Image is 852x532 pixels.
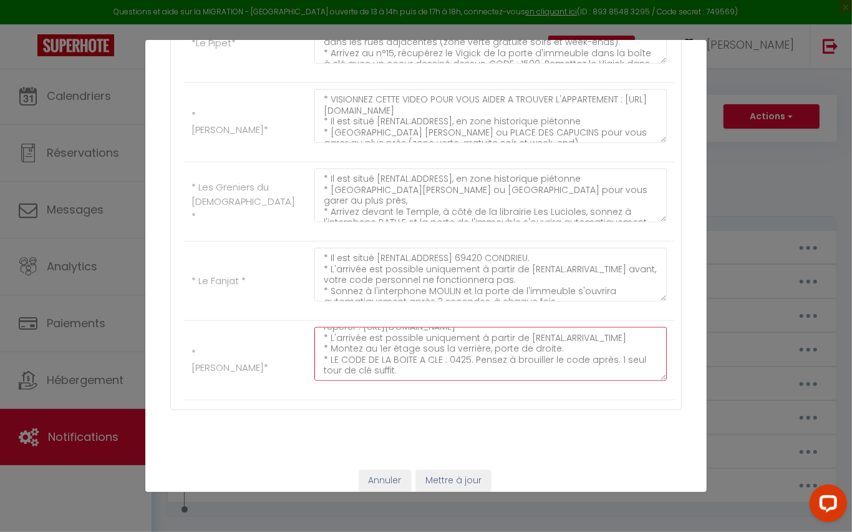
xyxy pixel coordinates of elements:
button: Mettre à jour [416,470,491,491]
label: *[PERSON_NAME]* [191,108,268,137]
label: *[PERSON_NAME]* [191,346,268,375]
label: *Le Pipet* [191,36,236,51]
button: Annuler [359,470,411,491]
label: * Les Greniers du [DEMOGRAPHIC_DATA] * [191,180,295,224]
label: * Le Fanjat * [191,273,246,288]
iframe: LiveChat chat widget [800,480,852,532]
